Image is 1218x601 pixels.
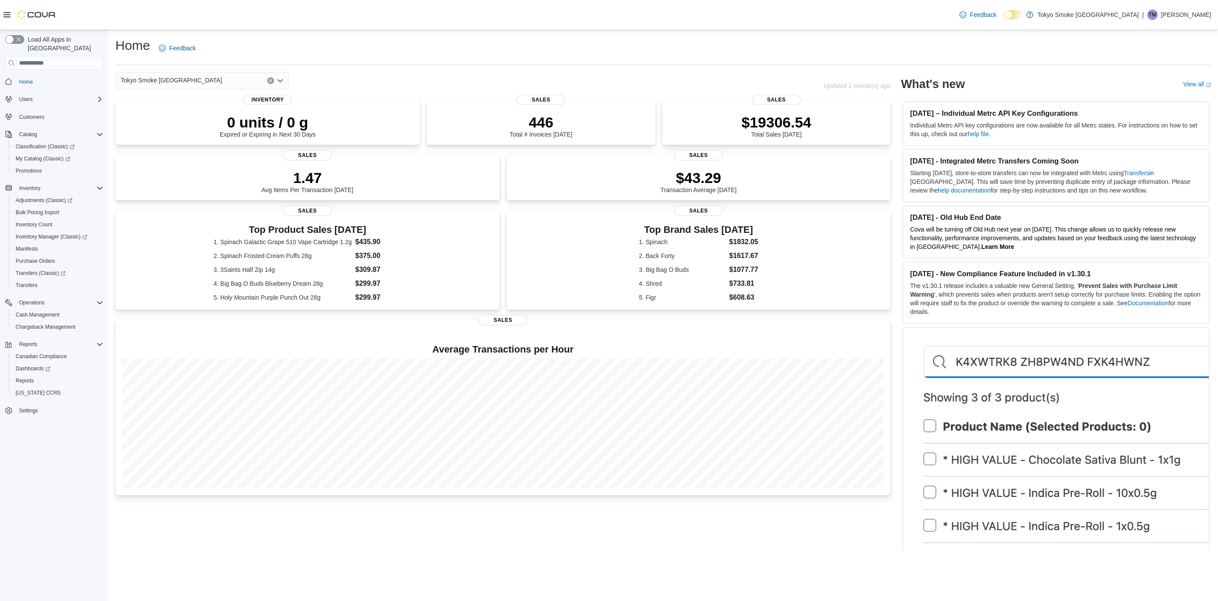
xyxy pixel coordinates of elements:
[729,292,758,303] dd: $608.63
[16,297,48,308] button: Operations
[12,310,103,320] span: Cash Management
[19,299,45,306] span: Operations
[16,365,50,372] span: Dashboards
[1142,10,1144,20] p: |
[220,114,316,131] p: 0 units / 0 g
[2,111,107,123] button: Customers
[1161,10,1211,20] p: [PERSON_NAME]
[283,206,332,216] span: Sales
[9,363,107,375] a: Dashboards
[12,363,103,374] span: Dashboards
[355,292,401,303] dd: $299.97
[9,219,107,231] button: Inventory Count
[661,169,737,193] div: Transaction Average [DATE]
[2,128,107,140] button: Catalog
[9,321,107,333] button: Chargeback Management
[122,344,884,355] h4: Average Transactions per Hour
[16,77,36,87] a: Home
[16,209,59,216] span: Bulk Pricing Import
[16,155,70,162] span: My Catalog (Classic)
[17,10,56,19] img: Cova
[517,95,565,105] span: Sales
[639,293,726,302] dt: 5. Figr
[729,251,758,261] dd: $1617.67
[910,269,1202,278] h3: [DATE] - New Compliance Feature Included in v1.30.1
[910,226,1196,250] span: Cova will be turning off Old Hub next year on [DATE]. This change allows us to quickly release ne...
[970,10,996,19] span: Feedback
[1038,10,1139,20] p: Tokyo Smoke [GEOGRAPHIC_DATA]
[16,94,36,105] button: Users
[12,219,103,230] span: Inventory Count
[19,407,38,414] span: Settings
[24,35,103,52] span: Load All Apps in [GEOGRAPHIC_DATA]
[19,131,37,138] span: Catalog
[16,233,87,240] span: Inventory Manager (Classic)
[19,341,37,348] span: Reports
[12,376,37,386] a: Reports
[213,279,352,288] dt: 4. Big Bag O Buds Blueberry Dream 28g
[510,114,572,131] p: 446
[9,375,107,387] button: Reports
[12,322,79,332] a: Chargeback Management
[12,207,103,218] span: Bulk Pricing Import
[639,225,758,235] h3: Top Brand Sales [DATE]
[262,169,354,193] div: Avg Items Per Transaction [DATE]
[1004,10,1022,20] input: Dark Mode
[910,213,1202,222] h3: [DATE] - Old Hub End Date
[12,195,76,206] a: Adjustments (Classic)
[9,206,107,219] button: Bulk Pricing Import
[12,207,63,218] a: Bulk Pricing Import
[2,182,107,194] button: Inventory
[9,194,107,206] a: Adjustments (Classic)
[729,237,758,247] dd: $1832.05
[910,281,1202,316] p: The v1.30.1 release includes a valuable new General Setting, ' ', which prevents sales when produ...
[355,278,401,289] dd: $299.97
[12,141,78,152] a: Classification (Classic)
[16,129,103,140] span: Catalog
[661,169,737,186] p: $43.29
[16,323,75,330] span: Chargeback Management
[16,353,67,360] span: Canadian Compliance
[16,282,37,289] span: Transfers
[12,268,103,278] span: Transfers (Classic)
[9,231,107,243] a: Inventory Manager (Classic)
[12,310,63,320] a: Cash Management
[16,297,103,308] span: Operations
[12,256,59,266] a: Purchase Orders
[1128,300,1169,307] a: Documentation
[16,167,42,174] span: Promotions
[355,237,401,247] dd: $435.90
[12,280,103,291] span: Transfers
[12,154,103,164] span: My Catalog (Classic)
[115,37,150,54] h1: Home
[2,297,107,309] button: Operations
[1147,10,1158,20] div: Taylor Murphy
[12,268,69,278] a: Transfers (Classic)
[2,404,107,417] button: Settings
[9,153,107,165] a: My Catalog (Classic)
[1123,170,1149,176] a: Transfers
[16,405,41,416] a: Settings
[12,388,103,398] span: Washington CCRS
[12,166,103,176] span: Promotions
[12,256,103,266] span: Purchase Orders
[510,114,572,138] div: Total # Invoices [DATE]
[213,265,352,274] dt: 3. 3Saints Half Zip 14g
[479,315,527,325] span: Sales
[262,169,354,186] p: 1.47
[982,243,1014,250] a: Learn More
[12,232,91,242] a: Inventory Manager (Classic)
[16,183,103,193] span: Inventory
[752,95,801,105] span: Sales
[9,387,107,399] button: [US_STATE] CCRS
[16,197,72,204] span: Adjustments (Classic)
[16,339,41,349] button: Reports
[213,252,352,260] dt: 2. Spinach Frosted Cream Puffs 28g
[277,77,284,84] button: Open list of options
[16,143,75,150] span: Classification (Classic)
[968,131,989,137] a: help file
[2,75,107,88] button: Home
[16,377,34,384] span: Reports
[12,195,103,206] span: Adjustments (Classic)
